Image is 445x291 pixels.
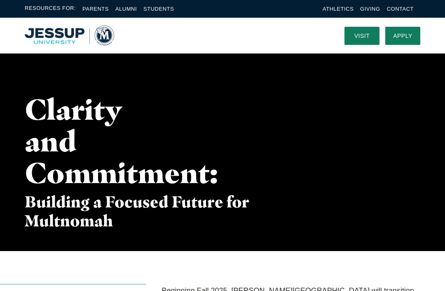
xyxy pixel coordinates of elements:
[25,26,114,46] img: Multnomah University Logo
[385,27,420,45] a: Apply
[344,27,379,45] a: Visit
[323,6,354,12] a: Athletics
[25,93,178,189] h1: Clarity and Commitment:
[25,26,114,46] a: Home
[143,6,174,12] a: Students
[115,6,137,12] a: Alumni
[25,193,288,230] h3: Building a Focused Future for Multnomah
[387,6,414,12] a: Contact
[25,4,76,14] span: Resources For:
[360,6,380,12] a: Giving
[82,6,109,12] a: Parents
